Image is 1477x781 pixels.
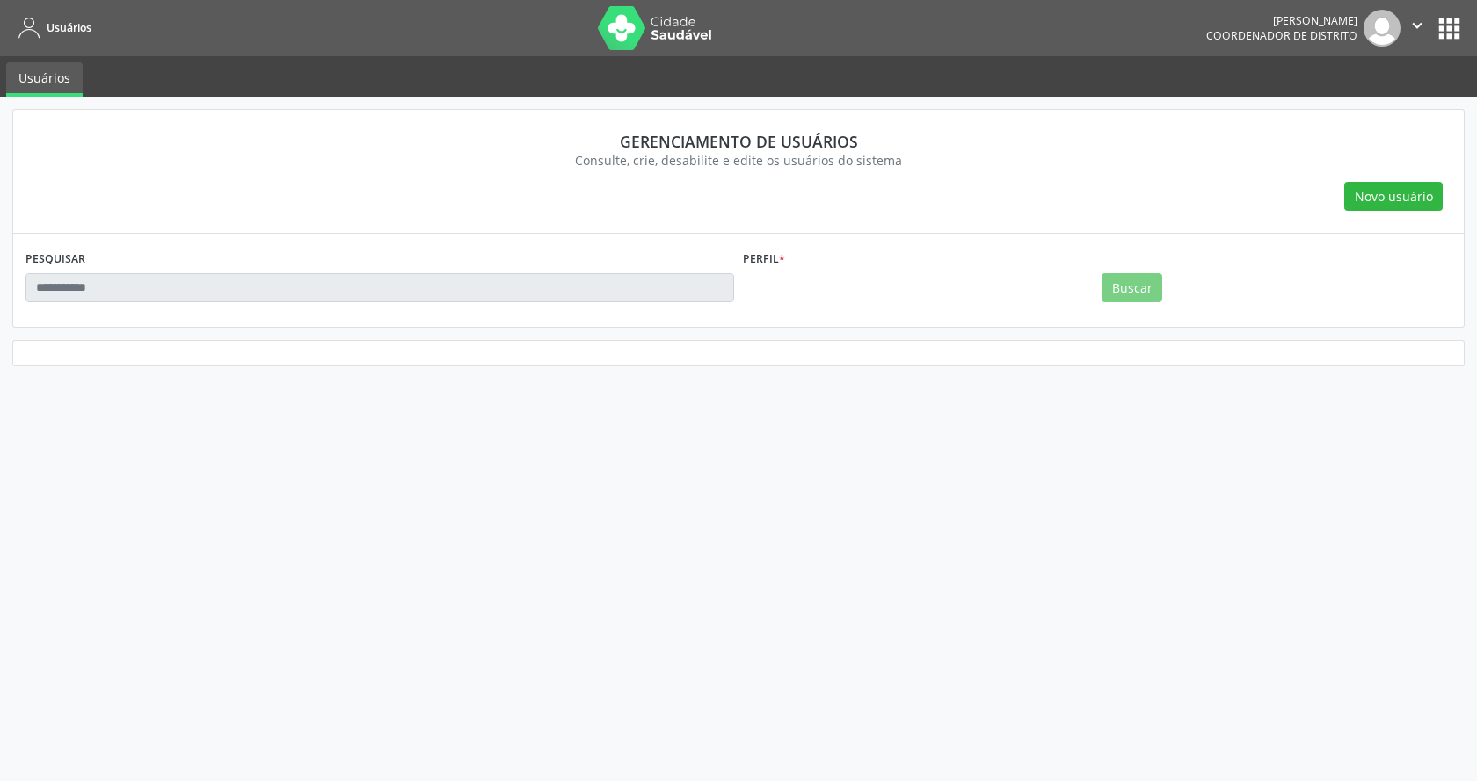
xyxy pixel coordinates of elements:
[6,62,83,97] a: Usuários
[1102,273,1162,303] button: Buscar
[743,246,785,273] label: Perfil
[12,13,91,42] a: Usuários
[47,20,91,35] span: Usuários
[1344,182,1443,212] button: Novo usuário
[38,132,1439,151] div: Gerenciamento de usuários
[1434,13,1465,44] button: apps
[1401,10,1434,47] button: 
[1206,13,1357,28] div: [PERSON_NAME]
[1355,187,1433,206] span: Novo usuário
[38,151,1439,170] div: Consulte, crie, desabilite e edite os usuários do sistema
[1364,10,1401,47] img: img
[1206,28,1357,43] span: Coordenador de Distrito
[25,246,85,273] label: PESQUISAR
[1408,16,1427,35] i: 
